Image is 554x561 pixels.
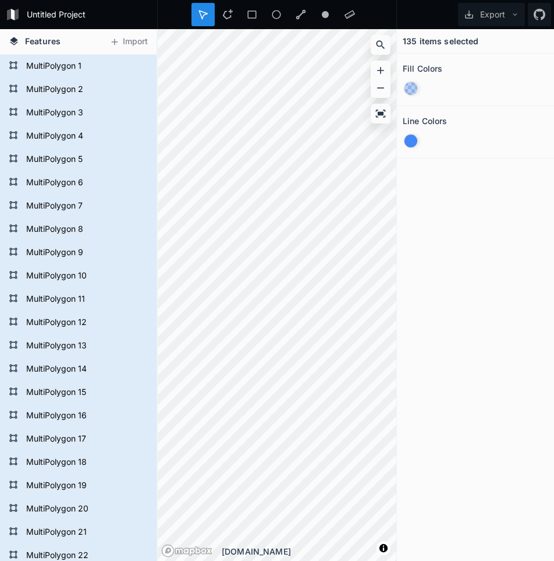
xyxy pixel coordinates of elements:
div: [DOMAIN_NAME] [222,545,396,558]
h2: Fill Colors [403,59,443,77]
span: Features [25,35,61,47]
h4: 135 items selected [403,35,479,47]
button: Import [104,33,154,51]
button: Export [458,3,525,26]
a: Mapbox logo [161,544,212,558]
button: Toggle attribution [377,541,390,555]
span: Toggle attribution [380,542,387,555]
h2: Line Colors [403,112,448,130]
